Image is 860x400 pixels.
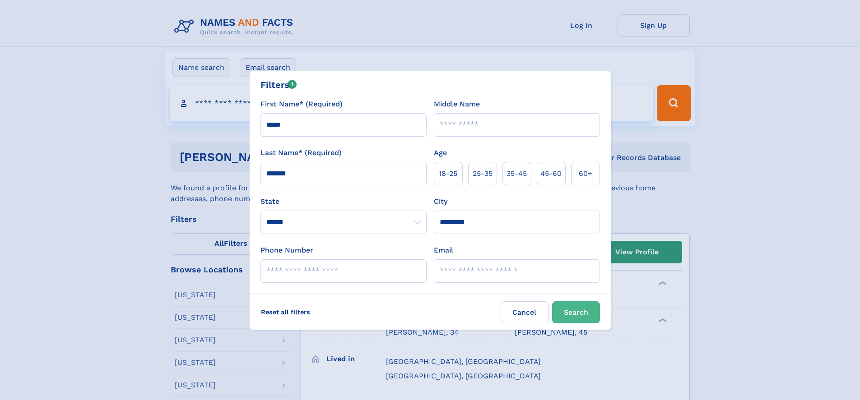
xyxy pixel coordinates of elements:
button: Search [552,301,600,323]
label: First Name* (Required) [260,99,343,110]
span: 35‑45 [507,168,527,179]
label: Last Name* (Required) [260,147,342,158]
label: Middle Name [434,99,480,110]
span: 18‑25 [439,168,457,179]
label: Phone Number [260,245,313,256]
label: Reset all filters [255,301,316,323]
div: Filters [260,78,297,92]
label: Age [434,147,447,158]
label: Cancel [501,301,549,323]
span: 60+ [579,168,592,179]
label: City [434,196,447,207]
label: State [260,196,427,207]
label: Email [434,245,453,256]
span: 25‑35 [473,168,493,179]
span: 45‑60 [540,168,562,179]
